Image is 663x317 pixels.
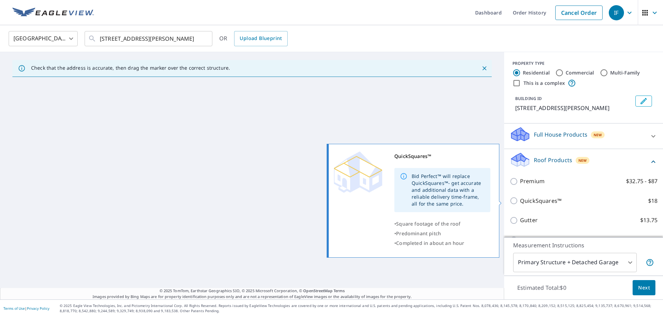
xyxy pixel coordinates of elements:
a: Terms of Use [3,306,25,311]
img: EV Logo [12,8,94,18]
span: Square footage of the roof [396,220,460,227]
p: © 2025 Eagle View Technologies, Inc. and Pictometry International Corp. All Rights Reserved. Repo... [60,303,660,314]
input: Search by address or latitude-longitude [100,29,198,48]
p: Check that the address is accurate, then drag the marker over the correct structure. [31,65,230,71]
div: Primary Structure + Detached Garage [513,253,637,272]
div: QuickSquares™ [394,151,490,161]
div: Full House ProductsNew [510,126,657,146]
p: Bid Perfect™ [520,236,554,244]
p: $18 [648,236,657,244]
label: Residential [523,69,550,76]
a: OpenStreetMap [303,288,332,293]
p: Measurement Instructions [513,241,654,249]
div: PROPERTY TYPE [512,60,655,67]
div: IF [609,5,624,20]
div: Bid Perfect™ will replace QuickSquares™- get accurate and additional data with a reliable deliver... [412,170,485,210]
span: New [578,158,587,163]
span: Predominant pitch [396,230,441,237]
p: QuickSquares™ [520,197,561,205]
span: Completed in about an hour [396,240,464,246]
label: Commercial [566,69,594,76]
a: Cancel Order [555,6,603,20]
p: Roof Products [534,156,572,164]
a: Upload Blueprint [234,31,287,46]
div: • [394,238,490,248]
p: [STREET_ADDRESS][PERSON_NAME] [515,104,633,112]
p: $13.75 [640,216,657,225]
p: $32.75 - $87 [626,177,657,186]
p: $18 [648,197,657,205]
a: Privacy Policy [27,306,49,311]
button: Edit building 1 [635,96,652,107]
label: Multi-Family [610,69,640,76]
p: | [3,306,49,310]
div: [GEOGRAPHIC_DATA] [9,29,78,48]
span: Upload Blueprint [240,34,282,43]
p: Premium [520,177,545,186]
p: Gutter [520,216,538,225]
button: Close [480,64,489,73]
div: • [394,219,490,229]
p: BUILDING ID [515,96,542,101]
span: New [594,132,602,138]
span: Your report will include the primary structure and a detached garage if one exists. [646,258,654,267]
div: OR [219,31,288,46]
label: This is a complex [523,80,565,87]
div: Roof ProductsNew [510,152,657,171]
button: Next [633,280,655,296]
span: © 2025 TomTom, Earthstar Geographics SIO, © 2025 Microsoft Corporation, © [160,288,345,294]
p: Full House Products [534,130,587,139]
span: Next [638,284,650,292]
a: Terms [334,288,345,293]
p: Estimated Total: $0 [512,280,572,295]
div: • [394,229,490,238]
img: Premium [334,151,382,193]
